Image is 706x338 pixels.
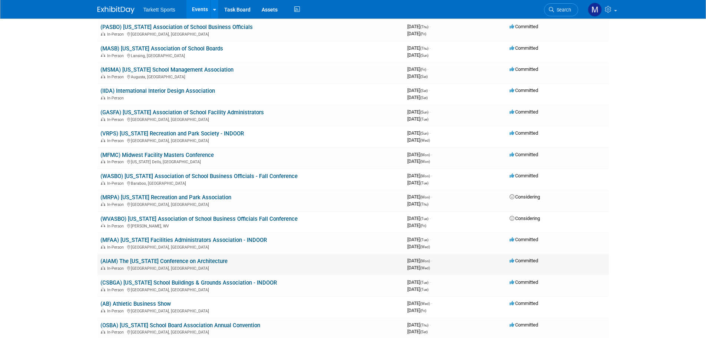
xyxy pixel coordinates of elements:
span: [DATE] [407,116,428,122]
span: In-Person [107,53,126,58]
img: In-Person Event [101,266,105,270]
span: - [429,88,430,93]
span: [DATE] [407,180,428,186]
div: [GEOGRAPHIC_DATA], [GEOGRAPHIC_DATA] [100,329,401,335]
img: In-Person Event [101,96,105,99]
a: (CSBGA) [US_STATE] School Buildings & Grounds Association - INDOOR [100,279,277,286]
span: Committed [510,258,538,263]
span: In-Person [107,75,126,79]
span: Committed [510,152,538,157]
span: (Mon) [420,160,430,164]
span: (Sat) [420,96,428,100]
img: In-Person Event [101,330,105,334]
a: (MRPA) [US_STATE] Recreation and Park Association [100,194,231,201]
span: Committed [510,173,538,178]
a: (VRPS) [US_STATE] Recreation and Park Society - INDOOR [100,130,244,137]
span: In-Person [107,266,126,271]
span: (Sat) [420,75,428,79]
div: [GEOGRAPHIC_DATA], [GEOGRAPHIC_DATA] [100,308,401,314]
span: [DATE] [407,137,430,143]
span: Tarkett Sports [143,7,175,13]
span: (Mon) [420,195,430,199]
img: megan powell [588,3,602,17]
span: (Fri) [420,224,426,228]
span: Committed [510,45,538,51]
span: - [431,301,432,306]
div: Lansing, [GEOGRAPHIC_DATA] [100,52,401,58]
span: [DATE] [407,265,430,270]
span: (Wed) [420,245,430,249]
span: In-Person [107,202,126,207]
span: (Thu) [420,25,428,29]
span: In-Person [107,224,126,229]
a: (IIDA) International Interior Design Association [100,88,215,94]
div: [GEOGRAPHIC_DATA], [GEOGRAPHIC_DATA] [100,201,401,207]
a: (MFMC) Midwest Facility Masters Conference [100,152,214,158]
a: Search [544,3,578,16]
a: (MSMA) [US_STATE] School Management Association [100,66,233,73]
img: ExhibitDay [97,6,135,14]
span: [DATE] [407,279,431,285]
span: Committed [510,322,538,328]
span: (Sun) [420,110,428,114]
span: (Tue) [420,181,428,185]
span: [DATE] [407,130,431,136]
img: In-Person Event [101,117,105,121]
span: - [430,216,431,221]
span: Committed [510,237,538,242]
div: Augusta, [GEOGRAPHIC_DATA] [100,73,401,79]
div: [GEOGRAPHIC_DATA], [GEOGRAPHIC_DATA] [100,116,401,122]
span: [DATE] [407,158,430,164]
span: (Wed) [420,138,430,142]
span: (Fri) [420,68,426,72]
span: (Tue) [420,288,428,292]
div: [GEOGRAPHIC_DATA], [GEOGRAPHIC_DATA] [100,31,401,37]
span: Committed [510,109,538,115]
span: [DATE] [407,201,428,207]
img: In-Person Event [101,75,105,78]
span: [DATE] [407,322,431,328]
span: In-Person [107,160,126,164]
span: - [430,279,431,285]
span: In-Person [107,117,126,122]
span: (Thu) [420,202,428,206]
div: [GEOGRAPHIC_DATA], [GEOGRAPHIC_DATA] [100,265,401,271]
span: Committed [510,66,538,72]
span: [DATE] [407,152,432,157]
span: In-Person [107,288,126,292]
span: Search [554,7,571,13]
span: In-Person [107,138,126,143]
span: [DATE] [407,52,428,58]
div: [GEOGRAPHIC_DATA], [GEOGRAPHIC_DATA] [100,137,401,143]
span: - [427,66,428,72]
span: [DATE] [407,308,426,313]
span: (Tue) [420,117,428,121]
span: (Tue) [420,238,428,242]
span: (Tue) [420,280,428,285]
a: (MFAA) [US_STATE] Facilities Administrators Association - INDOOR [100,237,267,243]
span: [DATE] [407,173,432,178]
div: [PERSON_NAME], WV [100,223,401,229]
span: [DATE] [407,223,426,228]
img: In-Person Event [101,224,105,227]
span: Committed [510,279,538,285]
span: [DATE] [407,88,430,93]
img: In-Person Event [101,160,105,163]
span: In-Person [107,245,126,250]
span: - [430,24,431,29]
span: [DATE] [407,244,430,249]
span: (Sun) [420,131,428,135]
span: - [430,45,431,51]
span: [DATE] [407,24,431,29]
span: In-Person [107,309,126,314]
span: - [430,322,431,328]
span: In-Person [107,330,126,335]
span: [DATE] [407,66,428,72]
a: (OSBA) [US_STATE] School Board Association Annual Convention [100,322,260,329]
a: (MASB) [US_STATE] Association of School Boards [100,45,223,52]
span: (Mon) [420,153,430,157]
span: [DATE] [407,45,431,51]
span: - [431,258,432,263]
span: Considering [510,194,540,200]
span: Considering [510,216,540,221]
